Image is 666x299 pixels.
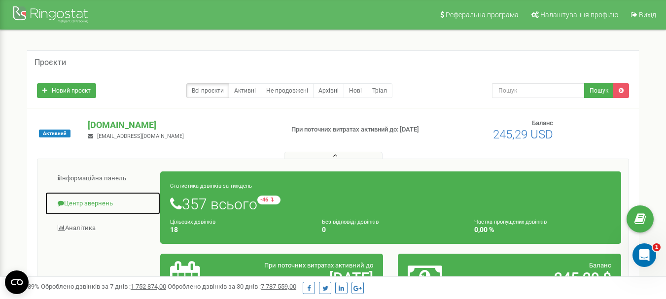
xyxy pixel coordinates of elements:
span: Реферальна програма [446,11,519,19]
a: Новий проєкт [37,83,96,98]
a: Інформаційна панель [45,166,161,191]
p: [DOMAIN_NAME] [88,119,275,132]
span: Налаштування профілю [540,11,618,19]
span: Активний [39,130,70,137]
span: При поточних витратах активний до [264,262,373,269]
a: Всі проєкти [186,83,229,98]
small: Частка пропущених дзвінків [474,219,547,225]
u: 1 752 874,00 [131,283,166,290]
small: Статистика дзвінків за тиждень [170,183,252,189]
span: 245,29 USD [493,128,553,141]
u: 7 787 559,00 [261,283,296,290]
h4: 0 [322,226,459,233]
small: Без відповіді дзвінків [322,219,379,225]
span: Вихід [639,11,656,19]
span: Оброблено дзвінків за 30 днів : [168,283,296,290]
p: При поточних витратах активний до: [DATE] [291,125,428,134]
span: Оброблено дзвінків за 7 днів : [41,283,166,290]
iframe: Intercom live chat [632,243,656,267]
a: Активні [229,83,261,98]
h2: 245,29 $ [481,270,611,286]
a: Центр звернень [45,192,161,216]
span: Баланс [589,262,611,269]
button: Open CMP widget [5,270,29,294]
h2: [DATE] [243,270,373,286]
span: Баланс [532,119,553,127]
input: Пошук [492,83,585,98]
a: Не продовжені [261,83,314,98]
span: 1 [653,243,661,251]
h1: 357 всього [170,196,611,212]
a: Нові [344,83,367,98]
h5: Проєкти [35,58,66,67]
h4: 0,00 % [474,226,611,233]
a: Архівні [313,83,344,98]
a: Тріал [367,83,392,98]
h4: 18 [170,226,307,233]
span: [EMAIL_ADDRESS][DOMAIN_NAME] [97,133,184,139]
button: Пошук [584,83,614,98]
small: -46 [257,196,280,204]
small: Цільових дзвінків [170,219,215,225]
a: Аналiтика [45,216,161,240]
